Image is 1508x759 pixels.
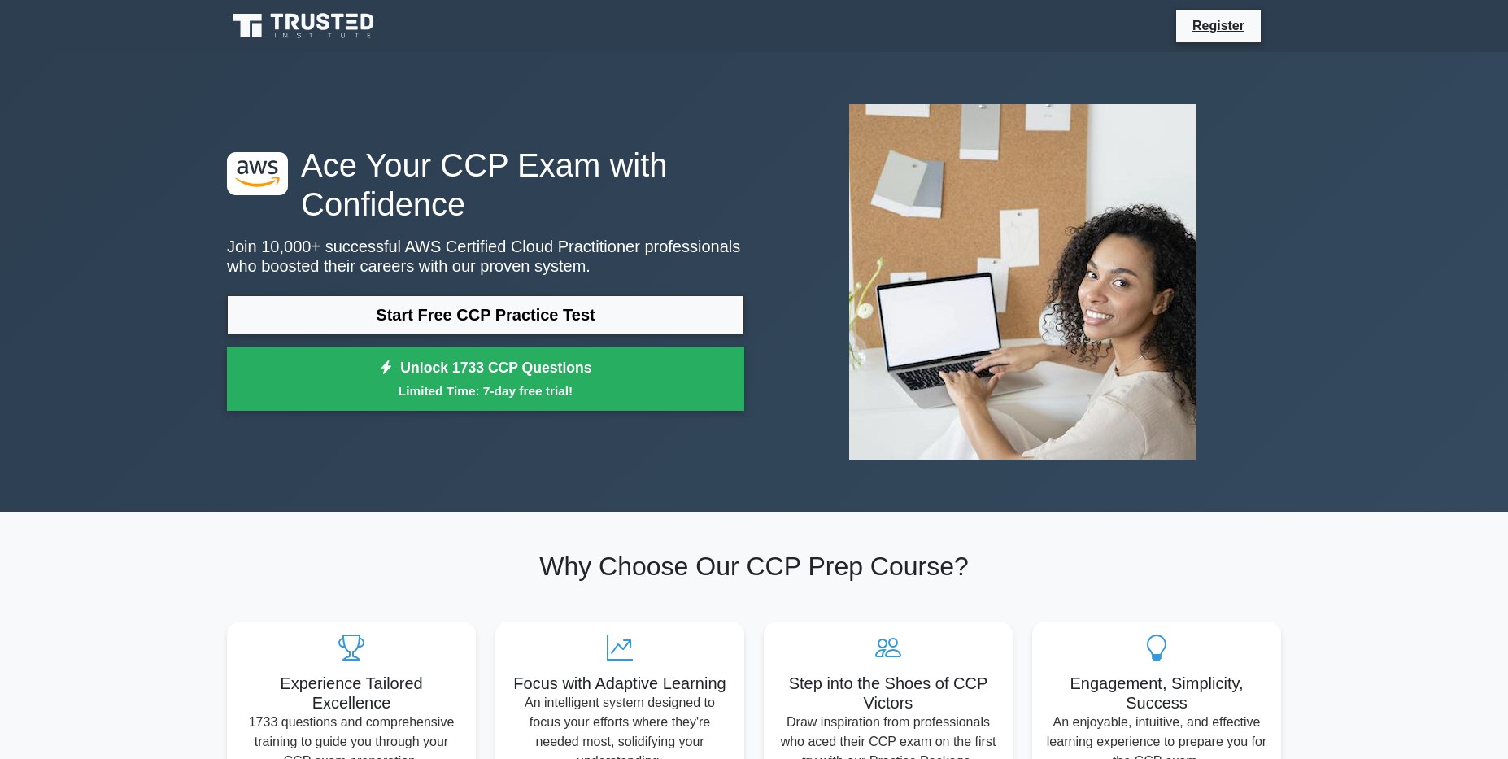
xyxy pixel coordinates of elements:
h5: Experience Tailored Excellence [240,674,463,713]
h1: Ace Your CCP Exam with Confidence [227,146,744,224]
a: Start Free CCP Practice Test [227,295,744,334]
a: Unlock 1733 CCP QuestionsLimited Time: 7-day free trial! [227,347,744,412]
h5: Focus with Adaptive Learning [508,674,731,693]
a: Register [1183,15,1254,36]
h5: Step into the Shoes of CCP Victors [777,674,1000,713]
small: Limited Time: 7-day free trial! [247,382,724,400]
h5: Engagement, Simplicity, Success [1045,674,1268,713]
h2: Why Choose Our CCP Prep Course? [227,551,1281,582]
p: Join 10,000+ successful AWS Certified Cloud Practitioner professionals who boosted their careers ... [227,237,744,276]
